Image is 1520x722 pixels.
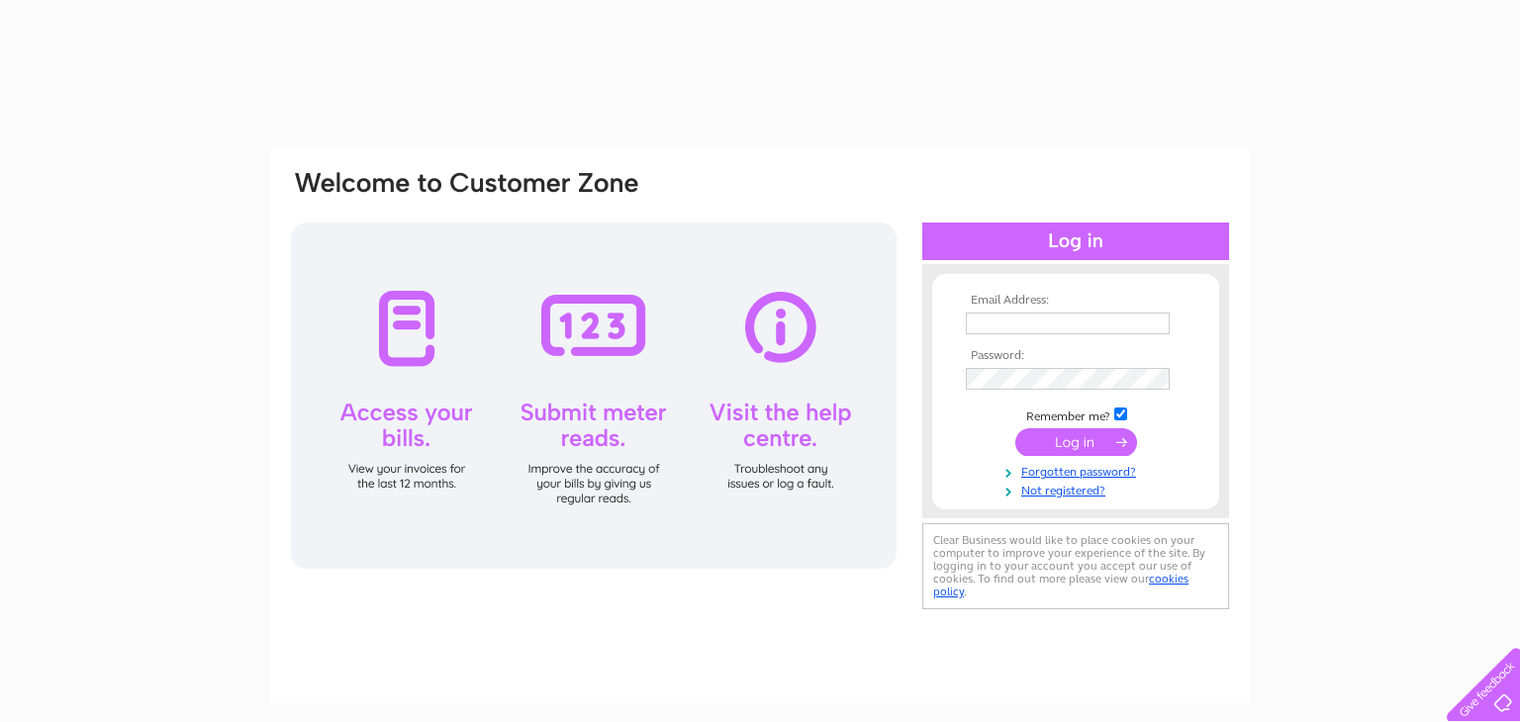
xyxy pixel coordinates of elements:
a: Forgotten password? [966,461,1190,480]
input: Submit [1015,428,1137,456]
a: Not registered? [966,480,1190,498]
td: Remember me? [961,405,1190,424]
th: Password: [961,349,1190,363]
a: cookies policy [933,572,1188,598]
div: Clear Business would like to place cookies on your computer to improve your experience of the sit... [922,523,1229,609]
th: Email Address: [961,294,1190,308]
